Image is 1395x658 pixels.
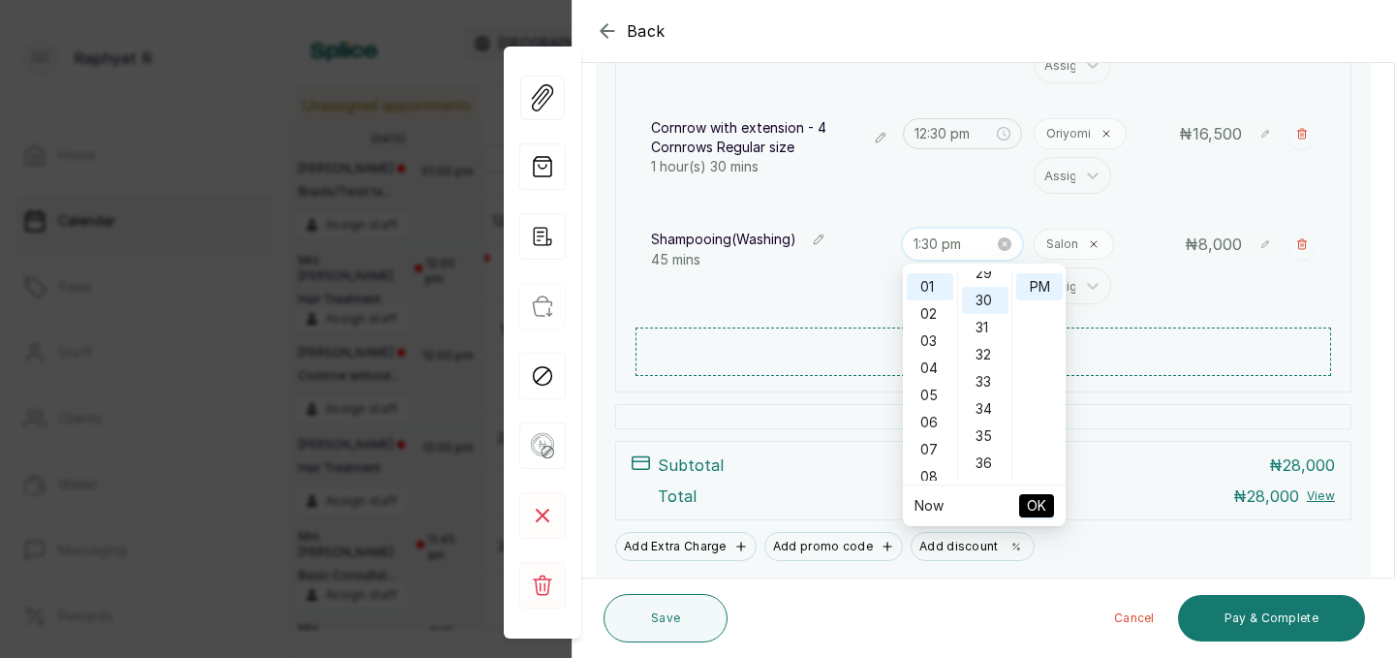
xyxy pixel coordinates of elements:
[914,497,944,514] a: Now
[962,287,1008,314] div: 30
[1185,233,1242,256] p: ₦
[651,118,858,157] p: Cornrow with extension - 4 Cornrows Regular size
[962,341,1008,368] div: 32
[914,123,994,144] input: Select time
[998,237,1011,251] span: close-circle
[907,300,953,328] div: 02
[658,454,724,477] p: Subtotal
[907,273,953,300] div: 01
[907,382,953,409] div: 05
[911,532,1035,561] button: Add discount
[962,477,1008,504] div: 37
[658,485,697,508] p: Total
[907,436,953,463] div: 07
[962,395,1008,423] div: 34
[1016,273,1063,300] div: PM
[1283,455,1335,475] span: 28,000
[651,230,796,249] p: Shampooing(Washing)
[615,532,757,561] button: Add Extra Charge
[1247,486,1299,506] span: 28,000
[962,450,1008,477] div: 36
[1307,488,1335,504] button: View
[907,328,953,355] div: 03
[962,423,1008,450] div: 35
[1198,235,1242,254] span: 8,000
[907,355,953,382] div: 04
[1193,124,1242,143] span: 16,500
[1179,122,1242,145] p: ₦
[1099,595,1170,642] button: Cancel
[1027,487,1046,524] span: OK
[635,328,1331,376] button: Add new
[1233,485,1299,508] p: ₦
[962,260,1008,287] div: 29
[1178,595,1365,642] button: Pay & Complete
[907,463,953,490] div: 08
[1269,454,1335,477] p: ₦
[962,314,1008,341] div: 31
[962,368,1008,395] div: 33
[907,409,953,436] div: 06
[1046,126,1091,141] p: Oriyomi
[651,157,891,176] p: 1 hour(s) 30 mins
[1019,494,1054,517] button: OK
[764,532,903,561] button: Add promo code
[1046,236,1078,252] p: Salon
[604,594,728,642] button: Save
[914,234,995,255] input: Select time
[651,250,891,269] p: 45 mins
[596,19,666,43] button: Back
[627,19,666,43] span: Back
